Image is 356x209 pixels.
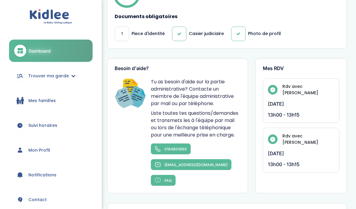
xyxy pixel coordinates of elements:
[164,178,172,183] span: FAQ
[268,161,334,167] p: 13h00 - 13h15
[189,31,224,37] p: Casier judiciaire
[28,73,69,79] span: Trouver ma garde
[132,31,165,37] p: Piece d'identité
[9,90,93,111] a: Mes familles
[268,112,334,118] p: 13h00 - 13h15
[268,150,334,156] p: [DATE]
[9,164,93,186] a: Notifications
[28,98,56,104] span: Mes familles
[115,66,240,71] h3: Besoin d'aide?
[115,14,339,19] h4: Documents obligatoires
[282,133,334,146] h4: Rdv avec [PERSON_NAME]
[151,110,240,139] p: Liste toutes tes questions/demandes et transmets les à l'équipe par mail ou lors de l'échange tél...
[9,40,93,62] a: Dashboard
[121,31,123,37] span: 1
[30,9,72,24] img: logo.svg
[151,78,240,107] p: Tu as besoin d'aide sur la partie administrative? Contacte un membre de l'équipe administrative p...
[9,139,93,161] a: Mon Profil
[151,159,231,170] a: [EMAIL_ADDRESS][DOMAIN_NAME]
[28,197,47,203] span: Contact
[28,122,57,129] span: Suivi horaires
[9,65,93,87] a: Trouver ma garde
[263,66,339,71] h3: Mes RDV
[282,83,334,96] h4: Rdv avec [PERSON_NAME]
[151,143,191,154] a: 0184801880
[164,147,187,151] span: 0184801880
[29,48,51,54] span: Dashboard
[28,147,50,153] span: Mon Profil
[151,175,176,186] a: FAQ
[115,78,146,110] img: Happiness Officer
[248,31,281,37] p: Photo de profil
[268,101,334,107] p: [DATE]
[9,114,93,136] a: Suivi horaires
[28,172,56,178] span: Notifications
[164,162,227,167] span: [EMAIL_ADDRESS][DOMAIN_NAME]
